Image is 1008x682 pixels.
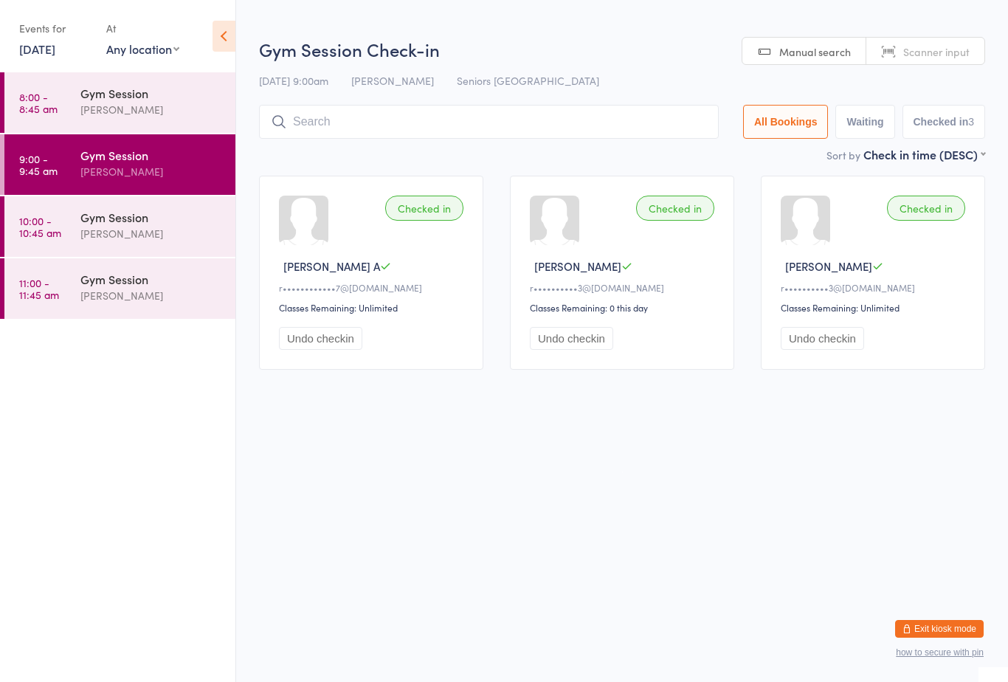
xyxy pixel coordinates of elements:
[530,281,719,294] div: r••••••••••3@[DOMAIN_NAME]
[4,72,235,133] a: 8:00 -8:45 amGym Session[PERSON_NAME]
[279,301,468,314] div: Classes Remaining: Unlimited
[19,215,61,238] time: 10:00 - 10:45 am
[259,105,719,139] input: Search
[4,196,235,257] a: 10:00 -10:45 amGym Session[PERSON_NAME]
[457,73,599,88] span: Seniors [GEOGRAPHIC_DATA]
[283,258,380,274] span: [PERSON_NAME] A
[351,73,434,88] span: [PERSON_NAME]
[259,73,328,88] span: [DATE] 9:00am
[4,258,235,319] a: 11:00 -11:45 amGym Session[PERSON_NAME]
[19,91,58,114] time: 8:00 - 8:45 am
[279,281,468,294] div: r••••••••••••7@[DOMAIN_NAME]
[80,163,223,180] div: [PERSON_NAME]
[259,37,985,61] h2: Gym Session Check-in
[902,105,986,139] button: Checked in3
[80,85,223,101] div: Gym Session
[80,287,223,304] div: [PERSON_NAME]
[279,327,362,350] button: Undo checkin
[80,209,223,225] div: Gym Session
[781,281,970,294] div: r••••••••••3@[DOMAIN_NAME]
[835,105,894,139] button: Waiting
[636,196,714,221] div: Checked in
[887,196,965,221] div: Checked in
[781,301,970,314] div: Classes Remaining: Unlimited
[530,327,613,350] button: Undo checkin
[781,327,864,350] button: Undo checkin
[80,225,223,242] div: [PERSON_NAME]
[968,116,974,128] div: 3
[19,153,58,176] time: 9:00 - 9:45 am
[19,277,59,300] time: 11:00 - 11:45 am
[4,134,235,195] a: 9:00 -9:45 amGym Session[PERSON_NAME]
[534,258,621,274] span: [PERSON_NAME]
[530,301,719,314] div: Classes Remaining: 0 this day
[779,44,851,59] span: Manual search
[863,146,985,162] div: Check in time (DESC)
[80,147,223,163] div: Gym Session
[785,258,872,274] span: [PERSON_NAME]
[743,105,829,139] button: All Bookings
[903,44,970,59] span: Scanner input
[106,16,179,41] div: At
[19,16,92,41] div: Events for
[385,196,463,221] div: Checked in
[895,620,984,638] button: Exit kiosk mode
[896,647,984,658] button: how to secure with pin
[80,271,223,287] div: Gym Session
[826,148,860,162] label: Sort by
[19,41,55,57] a: [DATE]
[106,41,179,57] div: Any location
[80,101,223,118] div: [PERSON_NAME]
